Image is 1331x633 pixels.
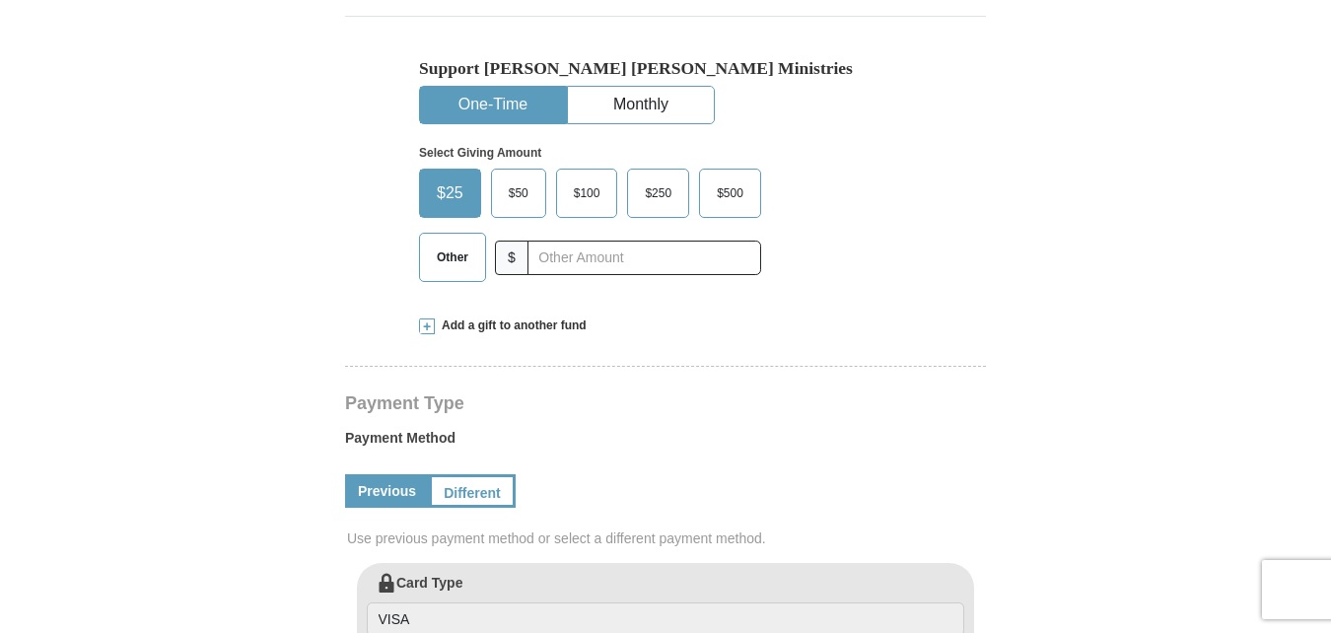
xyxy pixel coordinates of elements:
span: $50 [499,178,538,208]
a: Previous [345,474,429,508]
h5: Support [PERSON_NAME] [PERSON_NAME] Ministries [419,58,912,79]
span: Other [427,243,478,272]
strong: Select Giving Amount [419,146,541,160]
a: Different [429,474,516,508]
button: One-Time [420,87,566,123]
span: $25 [427,178,473,208]
span: $ [495,241,528,275]
span: Add a gift to another fund [435,317,587,334]
span: $250 [635,178,681,208]
span: $100 [564,178,610,208]
span: $500 [707,178,753,208]
span: Use previous payment method or select a different payment method. [347,528,988,548]
input: Other Amount [527,241,761,275]
label: Payment Method [345,428,986,457]
button: Monthly [568,87,714,123]
h4: Payment Type [345,395,986,411]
